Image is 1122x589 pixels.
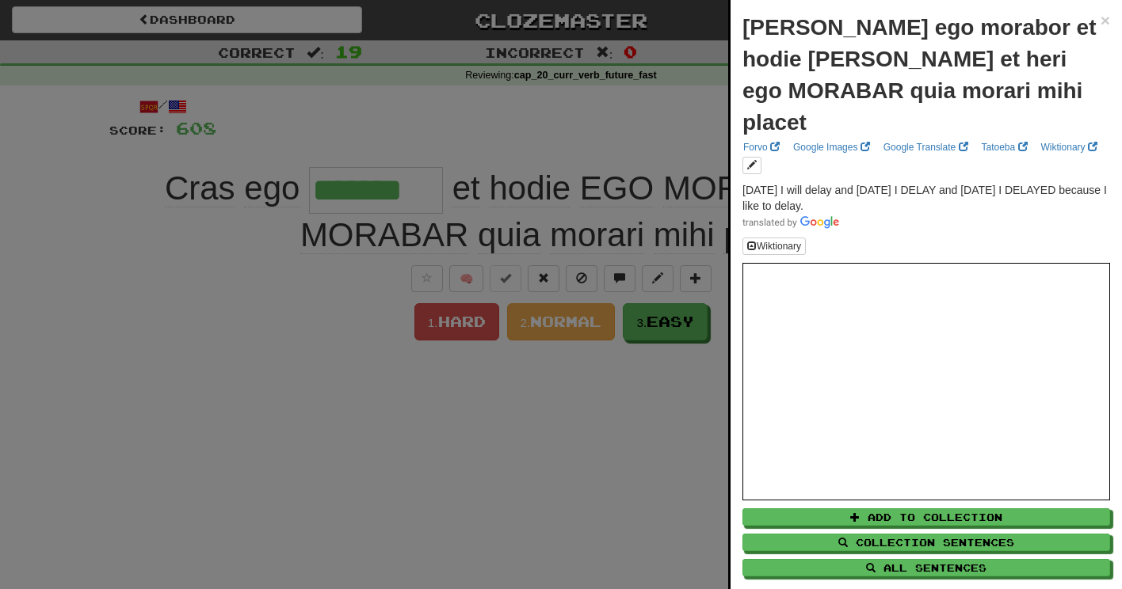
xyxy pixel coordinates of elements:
button: Add to Collection [742,508,1110,526]
button: edit links [742,157,761,174]
button: All Sentences [742,559,1110,576]
a: Wiktionary [1036,139,1102,156]
strong: [PERSON_NAME] ego morabor et hodie [PERSON_NAME] et heri ego MORABAR quia morari mihi placet [742,15,1097,135]
a: Google Translate [879,139,973,156]
button: Wiktionary [742,237,806,255]
span: × [1101,11,1110,29]
img: Color short [742,216,839,229]
button: Collection Sentences [742,534,1110,551]
a: Tatoeba [977,139,1032,156]
button: Close [1101,12,1110,28]
a: Forvo [738,139,784,156]
span: [DATE] I will delay and [DATE] I DELAY and [DATE] I DELAYED because I like to delay. [742,184,1107,212]
a: Google Images [788,139,875,156]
